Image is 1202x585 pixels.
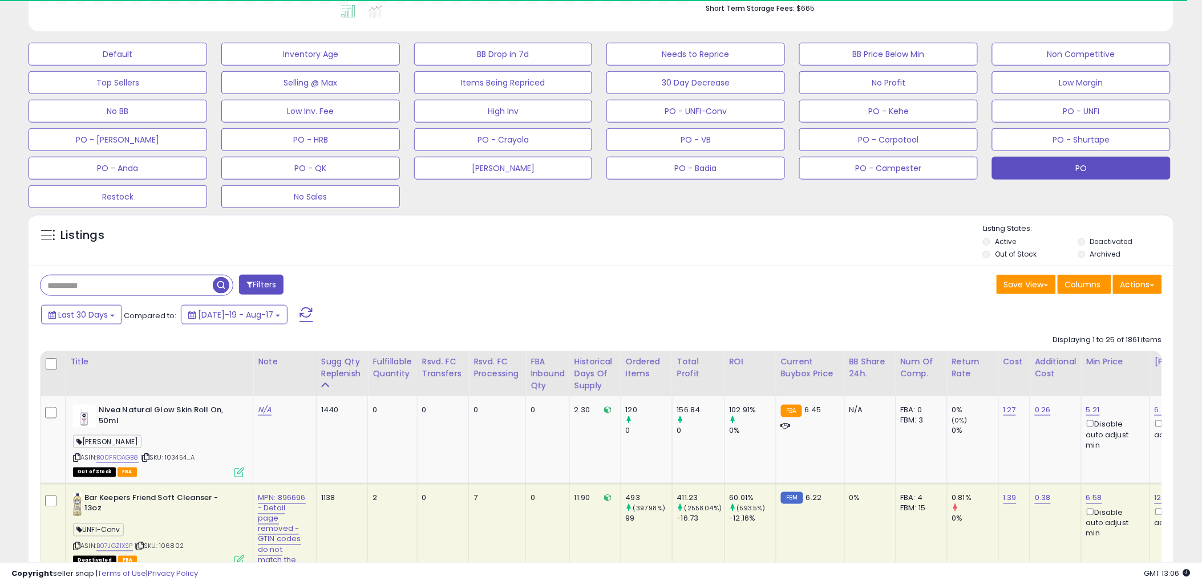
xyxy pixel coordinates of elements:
[901,493,938,503] div: FBA: 4
[1090,237,1133,246] label: Deactivated
[781,405,802,417] small: FBA
[799,71,978,94] button: No Profit
[321,493,359,503] div: 1138
[1003,356,1026,368] div: Cost
[992,100,1171,123] button: PO - UNFI
[799,100,978,123] button: PO - Kehe
[221,71,400,94] button: Selling @ Max
[574,493,612,503] div: 11.90
[995,237,1016,246] label: Active
[730,405,776,415] div: 102.91%
[221,128,400,151] button: PO - HRB
[73,405,244,476] div: ASIN:
[118,468,137,477] span: FBA
[96,542,133,551] a: B07JGZ1XSP
[29,43,207,66] button: Default
[181,305,288,324] button: [DATE]-19 - Aug-17
[952,514,998,524] div: 0%
[221,100,400,123] button: Low Inv. Fee
[11,568,53,579] strong: Copyright
[29,157,207,180] button: PO - Anda
[98,568,146,579] a: Terms of Use
[1003,404,1017,416] a: 1.27
[1035,356,1076,380] div: Additional Cost
[626,356,667,380] div: Ordered Items
[41,305,122,324] button: Last 30 Days
[901,415,938,425] div: FBM: 3
[849,493,887,503] div: 0%
[983,224,1173,234] p: Listing States:
[677,405,725,415] div: 156.84
[321,356,363,380] div: Sugg Qty Replenish
[1086,356,1145,368] div: Min Price
[135,542,184,551] span: | SKU: 106802
[626,514,672,524] div: 99
[124,310,176,321] span: Compared to:
[806,493,822,503] span: 6.22
[1113,275,1162,294] button: Actions
[258,356,311,368] div: Note
[626,405,672,415] div: 120
[316,351,368,396] th: Please note that this number is a calculation based on your required days of coverage and your ve...
[952,416,968,425] small: (0%)
[1003,493,1017,504] a: 1.39
[805,404,821,415] span: 6.45
[997,275,1056,294] button: Save View
[737,504,766,513] small: (593.5%)
[321,405,359,415] div: 1440
[96,453,139,463] a: B00FRDAGB8
[677,493,725,503] div: 411.23
[1035,404,1051,416] a: 0.26
[11,568,198,579] div: seller snap | |
[70,356,248,368] div: Title
[952,405,998,415] div: 0%
[633,504,665,513] small: (397.98%)
[992,43,1171,66] button: Non Competitive
[606,71,785,94] button: 30 Day Decrease
[58,309,108,320] span: Last 30 Days
[1155,493,1173,504] a: 12.34
[422,493,460,503] div: 0
[221,185,400,208] button: No Sales
[1155,404,1171,416] a: 6.45
[1065,279,1101,290] span: Columns
[148,568,198,579] a: Privacy Policy
[29,100,207,123] button: No BB
[1053,335,1162,346] div: Displaying 1 to 25 of 1861 items
[706,3,795,13] b: Short Term Storage Fees:
[799,128,978,151] button: PO - Corpotool
[531,405,561,415] div: 0
[992,71,1171,94] button: Low Margin
[239,275,284,295] button: Filters
[574,405,612,415] div: 2.30
[73,493,82,516] img: 41FbG0rWwYL._SL40_.jpg
[29,128,207,151] button: PO - [PERSON_NAME]
[414,128,593,151] button: PO - Crayola
[373,493,408,503] div: 2
[677,425,725,436] div: 0
[531,356,565,392] div: FBA inbound Qty
[901,356,942,380] div: Num of Comp.
[781,492,803,504] small: FBM
[414,100,593,123] button: High Inv
[422,356,464,380] div: Rsvd. FC Transfers
[1086,493,1102,504] a: 6.58
[799,157,978,180] button: PO - Campester
[685,504,722,513] small: (2558.04%)
[1058,275,1111,294] button: Columns
[473,493,517,503] div: 7
[29,185,207,208] button: Restock
[730,425,776,436] div: 0%
[901,503,938,514] div: FBM: 15
[60,227,104,243] h5: Listings
[730,356,771,368] div: ROI
[422,405,460,415] div: 0
[73,435,141,448] span: [PERSON_NAME]
[606,100,785,123] button: PO - UNFI-Conv
[414,43,593,66] button: BB Drop in 7d
[221,157,400,180] button: PO - QK
[781,356,840,380] div: Current Buybox Price
[730,493,776,503] div: 60.01%
[797,3,815,14] span: $665
[258,404,272,416] a: N/A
